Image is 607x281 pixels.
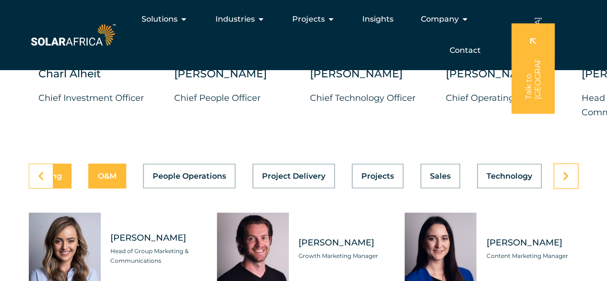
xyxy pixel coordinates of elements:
[446,67,567,91] div: [PERSON_NAME]
[361,172,394,180] span: Projects
[310,91,431,105] p: Chief Technology Officer
[298,236,391,248] span: [PERSON_NAME]
[262,172,325,180] span: Project Delivery
[98,172,117,180] span: O&M
[449,45,480,56] a: Contact
[487,172,532,180] span: Technology
[118,10,488,60] nav: Menu
[310,67,431,91] div: [PERSON_NAME]
[486,236,578,248] span: [PERSON_NAME]
[446,91,567,105] p: Chief Operating Officer
[110,246,202,265] span: Head of Group Marketing & Communications
[486,251,578,260] span: Content Marketing Manager
[362,13,393,25] a: Insights
[38,67,160,91] div: Charl Alheit
[118,10,488,60] div: Menu Toggle
[174,67,296,91] div: [PERSON_NAME]
[110,232,202,244] span: [PERSON_NAME]
[215,13,254,25] span: Industries
[142,13,178,25] span: Solutions
[153,172,226,180] span: People Operations
[420,13,458,25] span: Company
[298,251,391,260] span: Growth Marketing Manager
[174,91,296,105] p: Chief People Officer
[292,13,324,25] span: Projects
[430,172,451,180] span: Sales
[38,91,160,105] p: Chief Investment Officer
